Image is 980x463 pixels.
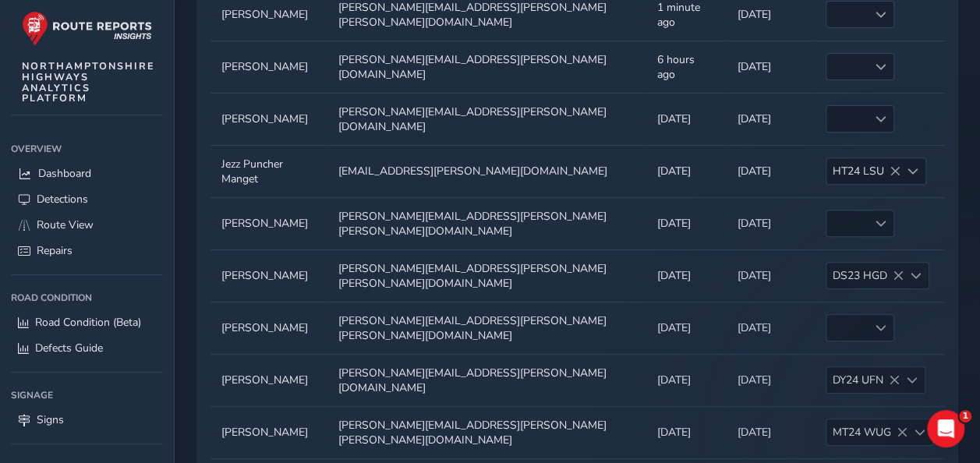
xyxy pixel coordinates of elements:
span: Dashboard [38,166,91,181]
div: Overview [11,137,163,161]
iframe: Intercom live chat [927,410,964,447]
td: [DATE] [727,406,815,458]
span: DY24 UFN [826,367,899,393]
td: [PERSON_NAME][EMAIL_ADDRESS][PERSON_NAME][PERSON_NAME][DOMAIN_NAME] [327,406,646,458]
td: [PERSON_NAME] [211,41,327,93]
td: [PERSON_NAME][EMAIL_ADDRESS][PERSON_NAME][PERSON_NAME][DOMAIN_NAME] [327,249,646,302]
td: [PERSON_NAME] [211,302,327,354]
span: NORTHAMPTONSHIRE HIGHWAYS ANALYTICS PLATFORM [22,61,155,104]
td: [PERSON_NAME][EMAIL_ADDRESS][PERSON_NAME][PERSON_NAME][DOMAIN_NAME] [327,197,646,249]
td: [PERSON_NAME] [211,406,327,458]
a: Repairs [11,238,163,263]
div: Road Condition [11,286,163,309]
td: [DATE] [727,145,815,197]
td: [DATE] [727,197,815,249]
div: Signage [11,383,163,407]
td: [DATE] [646,93,727,145]
span: HT24 LSU [826,158,900,184]
td: [PERSON_NAME] [211,197,327,249]
td: [DATE] [727,302,815,354]
span: Route View [37,217,94,232]
span: 1 [959,410,971,422]
span: Repairs [37,243,73,258]
a: Road Condition (Beta) [11,309,163,335]
td: [DATE] [646,406,727,458]
td: [PERSON_NAME][EMAIL_ADDRESS][PERSON_NAME][DOMAIN_NAME] [327,354,646,406]
a: Detections [11,186,163,212]
td: [DATE] [727,249,815,302]
a: Route View [11,212,163,238]
td: [PERSON_NAME] [211,354,327,406]
td: [PERSON_NAME][EMAIL_ADDRESS][PERSON_NAME][PERSON_NAME][DOMAIN_NAME] [327,302,646,354]
span: Signs [37,412,64,427]
td: [PERSON_NAME][EMAIL_ADDRESS][PERSON_NAME][DOMAIN_NAME] [327,41,646,93]
a: Defects Guide [11,335,163,361]
a: Signs [11,407,163,433]
td: [DATE] [646,354,727,406]
span: DS23 HGD [826,263,903,288]
a: Dashboard [11,161,163,186]
td: Jezz Puncher Manget [211,145,327,197]
td: [PERSON_NAME][EMAIL_ADDRESS][PERSON_NAME][DOMAIN_NAME] [327,93,646,145]
span: Detections [37,192,88,207]
td: [DATE] [646,197,727,249]
td: [DATE] [727,354,815,406]
td: [DATE] [727,93,815,145]
td: [DATE] [646,145,727,197]
td: [DATE] [727,41,815,93]
td: [DATE] [646,302,727,354]
img: rr logo [22,11,152,46]
td: [DATE] [646,249,727,302]
td: [PERSON_NAME] [211,93,327,145]
span: MT24 WUG [826,419,907,445]
span: Defects Guide [35,341,103,355]
span: Road Condition (Beta) [35,315,141,330]
td: 6 hours ago [646,41,727,93]
td: [PERSON_NAME] [211,249,327,302]
td: [EMAIL_ADDRESS][PERSON_NAME][DOMAIN_NAME] [327,145,646,197]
